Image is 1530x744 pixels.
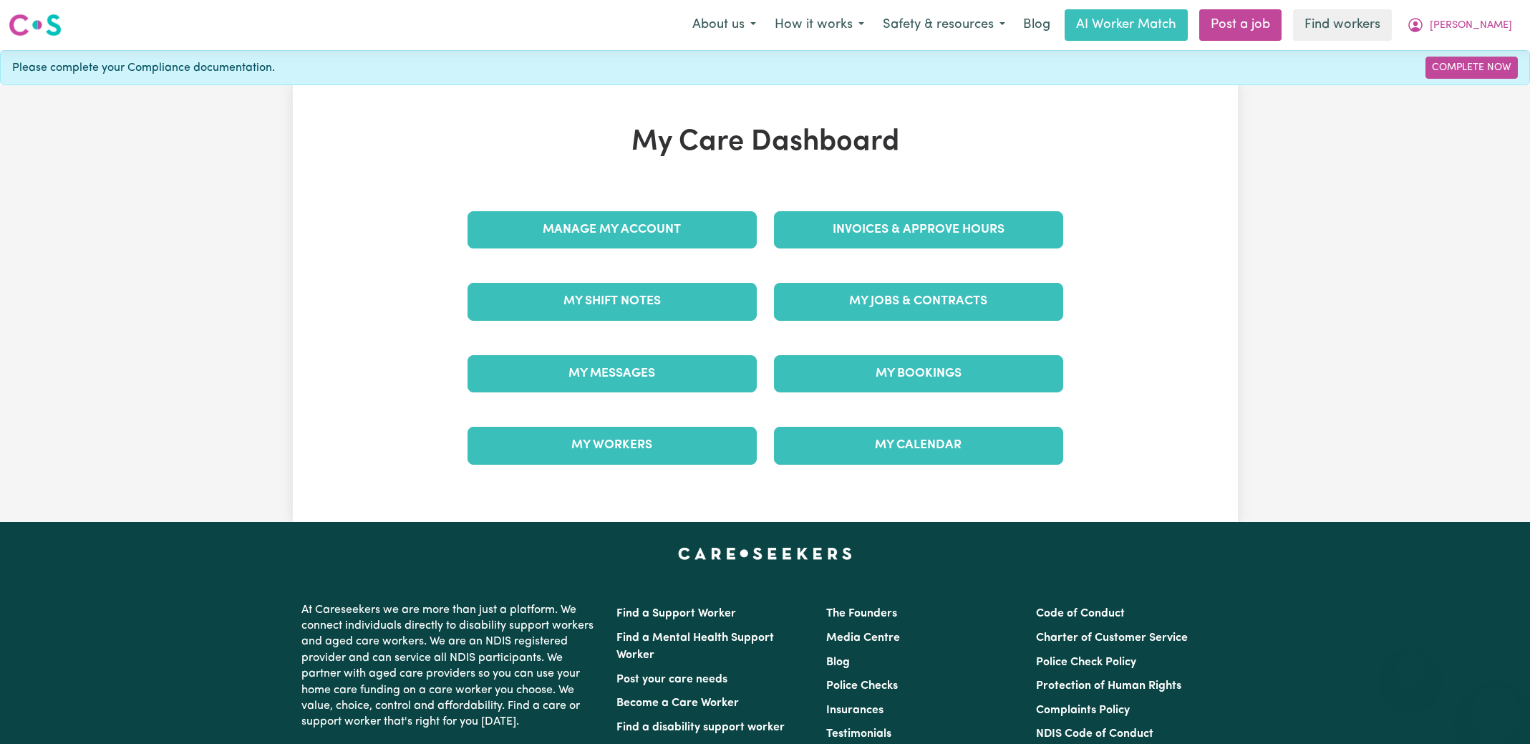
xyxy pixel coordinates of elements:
a: Charter of Customer Service [1036,632,1188,644]
a: Careseekers home page [678,548,852,559]
a: Find a Support Worker [616,608,736,619]
a: Post a job [1199,9,1282,41]
a: Code of Conduct [1036,608,1125,619]
a: My Shift Notes [468,283,757,320]
a: Protection of Human Rights [1036,680,1181,692]
a: My Messages [468,355,757,392]
iframe: Button to launch messaging window [1473,687,1519,733]
button: About us [683,10,765,40]
a: Careseekers logo [9,9,62,42]
span: [PERSON_NAME] [1430,18,1512,34]
a: My Workers [468,427,757,464]
h1: My Care Dashboard [459,125,1072,160]
a: Insurances [826,705,883,716]
a: Become a Care Worker [616,697,739,709]
a: My Bookings [774,355,1063,392]
a: Blog [1015,9,1059,41]
button: How it works [765,10,873,40]
a: My Calendar [774,427,1063,464]
a: AI Worker Match [1065,9,1188,41]
a: Complete Now [1425,57,1518,79]
img: Careseekers logo [9,12,62,38]
iframe: Close message [1396,652,1425,681]
p: At Careseekers we are more than just a platform. We connect individuals directly to disability su... [301,596,599,736]
a: Post your care needs [616,674,727,685]
a: The Founders [826,608,897,619]
a: Police Checks [826,680,898,692]
a: NDIS Code of Conduct [1036,728,1153,740]
a: Testimonials [826,728,891,740]
a: Find a disability support worker [616,722,785,733]
button: Safety & resources [873,10,1015,40]
a: Find a Mental Health Support Worker [616,632,774,661]
button: My Account [1398,10,1521,40]
a: Blog [826,657,850,668]
span: Please complete your Compliance documentation. [12,59,275,77]
a: My Jobs & Contracts [774,283,1063,320]
a: Complaints Policy [1036,705,1130,716]
a: Media Centre [826,632,900,644]
a: Manage My Account [468,211,757,248]
a: Find workers [1293,9,1392,41]
a: Invoices & Approve Hours [774,211,1063,248]
a: Police Check Policy [1036,657,1136,668]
